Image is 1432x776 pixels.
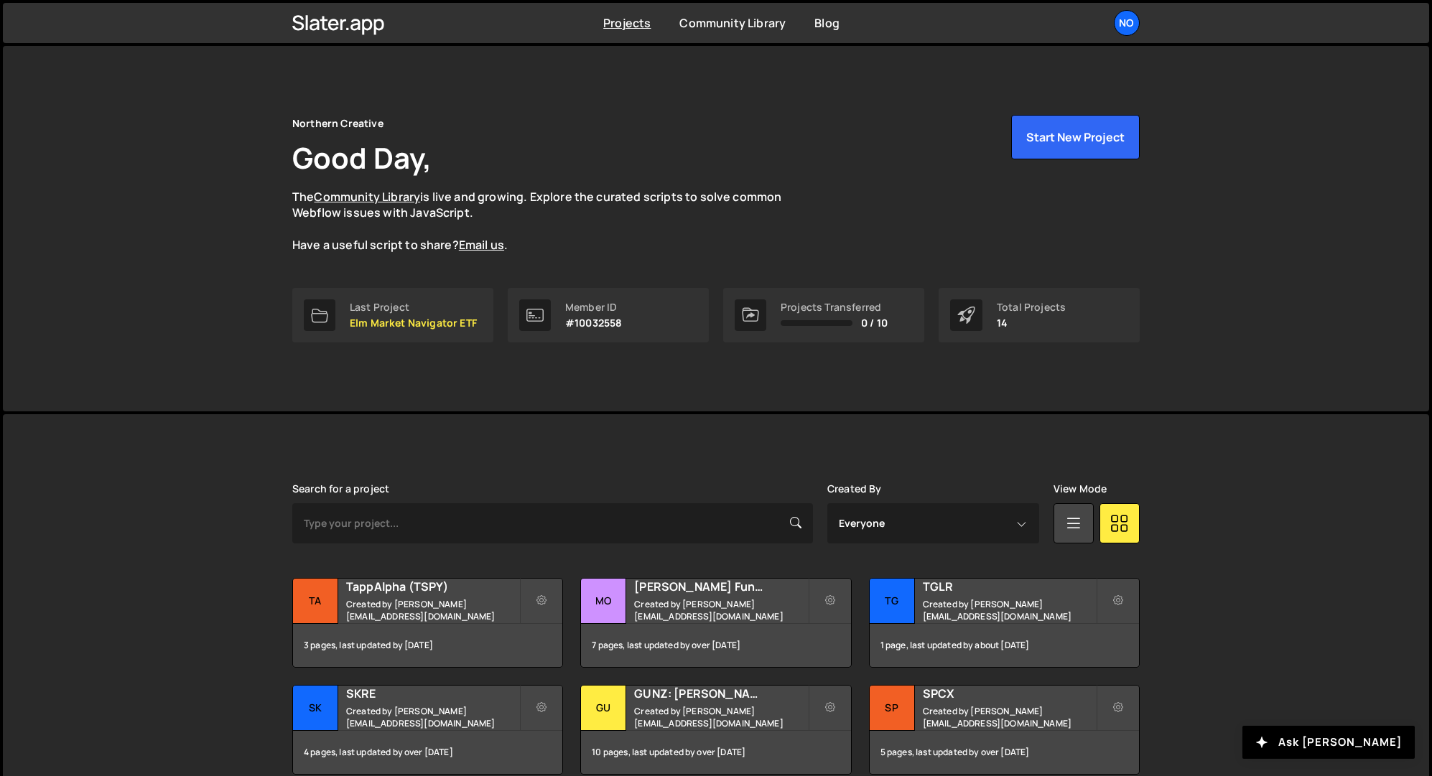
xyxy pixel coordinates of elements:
[1054,483,1107,495] label: View Mode
[923,598,1096,622] small: Created by [PERSON_NAME][EMAIL_ADDRESS][DOMAIN_NAME]
[679,15,786,31] a: Community Library
[565,301,622,313] div: Member ID
[869,578,1140,668] a: TG TGLR Created by [PERSON_NAME][EMAIL_ADDRESS][DOMAIN_NAME] 1 page, last updated by about [DATE]
[923,705,1096,729] small: Created by [PERSON_NAME][EMAIL_ADDRESS][DOMAIN_NAME]
[293,731,562,774] div: 4 pages, last updated by over [DATE]
[581,624,850,667] div: 7 pages, last updated by over [DATE]
[292,115,383,132] div: Northern Creative
[634,598,807,622] small: Created by [PERSON_NAME][EMAIL_ADDRESS][DOMAIN_NAME]
[1114,10,1140,36] a: No
[292,138,432,177] h1: Good Day,
[1011,115,1140,159] button: Start New Project
[350,317,477,329] p: Elm Market Navigator ETF
[581,686,626,731] div: GU
[869,685,1140,775] a: SP SPCX Created by [PERSON_NAME][EMAIL_ADDRESS][DOMAIN_NAME] 5 pages, last updated by over [DATE]
[997,301,1066,313] div: Total Projects
[814,15,840,31] a: Blog
[292,578,563,668] a: Ta TappAlpha (TSPY) Created by [PERSON_NAME][EMAIL_ADDRESS][DOMAIN_NAME] 3 pages, last updated by...
[293,579,338,624] div: Ta
[923,579,1096,594] h2: TGLR
[580,685,851,775] a: GU GUNZ: [PERSON_NAME] Capital Self Defense Index ETF Created by [PERSON_NAME][EMAIL_ADDRESS][DOM...
[459,237,504,253] a: Email us
[603,15,651,31] a: Projects
[292,288,493,342] a: Last Project Elm Market Navigator ETF
[634,579,807,594] h2: [PERSON_NAME] Funds
[293,686,338,731] div: SK
[580,578,851,668] a: Mo [PERSON_NAME] Funds Created by [PERSON_NAME][EMAIL_ADDRESS][DOMAIN_NAME] 7 pages, last updated...
[581,579,626,624] div: Mo
[870,624,1139,667] div: 1 page, last updated by about [DATE]
[870,731,1139,774] div: 5 pages, last updated by over [DATE]
[346,579,519,594] h2: TappAlpha (TSPY)
[292,685,563,775] a: SK SKRE Created by [PERSON_NAME][EMAIL_ADDRESS][DOMAIN_NAME] 4 pages, last updated by over [DATE]
[346,598,519,622] small: Created by [PERSON_NAME][EMAIL_ADDRESS][DOMAIN_NAME]
[346,705,519,729] small: Created by [PERSON_NAME][EMAIL_ADDRESS][DOMAIN_NAME]
[1242,726,1415,759] button: Ask [PERSON_NAME]
[870,686,915,731] div: SP
[861,317,888,329] span: 0 / 10
[870,579,915,624] div: TG
[346,686,519,701] h2: SKRE
[350,301,477,313] div: Last Project
[827,483,882,495] label: Created By
[781,301,888,313] div: Projects Transferred
[314,189,420,205] a: Community Library
[565,317,622,329] p: #10032558
[292,483,389,495] label: Search for a project
[293,624,562,667] div: 3 pages, last updated by [DATE]
[292,503,813,543] input: Type your project...
[923,686,1096,701] h2: SPCX
[581,731,850,774] div: 10 pages, last updated by over [DATE]
[634,686,807,701] h2: GUNZ: [PERSON_NAME] Capital Self Defense Index ETF
[997,317,1066,329] p: 14
[292,189,809,253] p: The is live and growing. Explore the curated scripts to solve common Webflow issues with JavaScri...
[634,705,807,729] small: Created by [PERSON_NAME][EMAIL_ADDRESS][DOMAIN_NAME]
